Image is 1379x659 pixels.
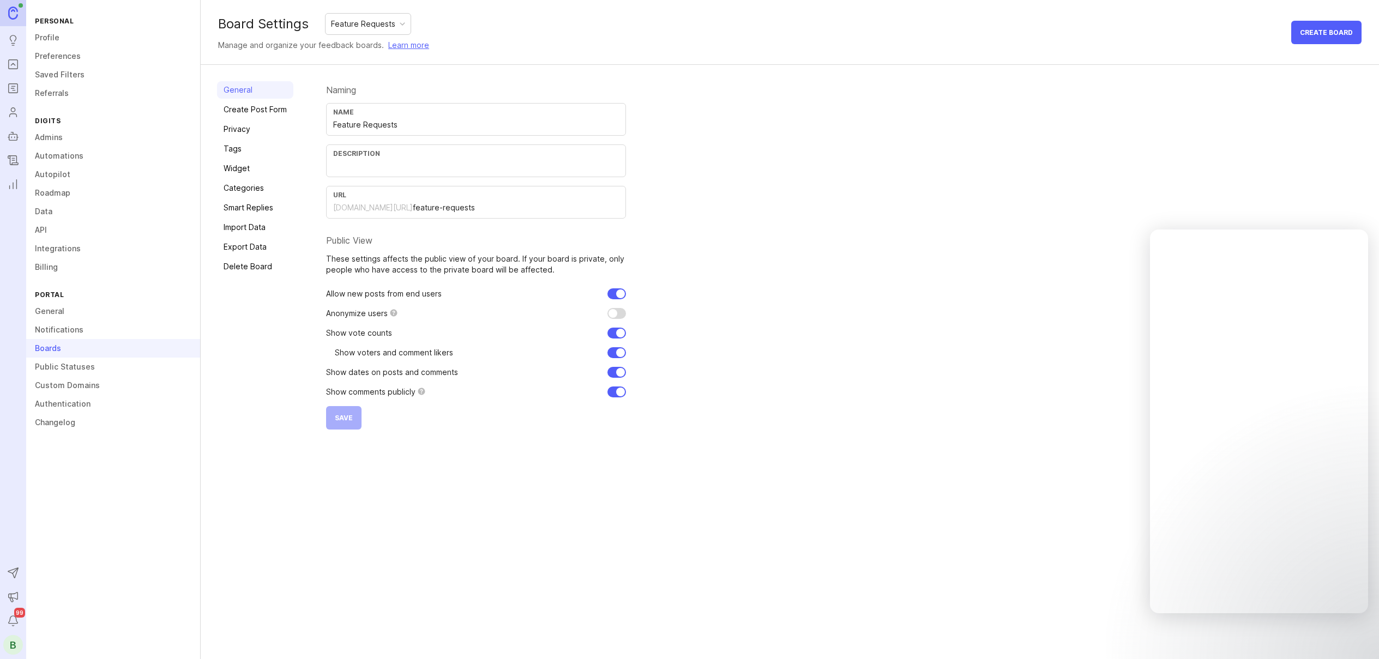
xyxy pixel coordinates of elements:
[218,17,309,31] div: Board Settings
[26,165,200,184] a: Autopilot
[3,55,23,74] a: Portal
[3,78,23,98] a: Roadmaps
[26,47,200,65] a: Preferences
[3,635,23,655] button: B
[3,611,23,631] button: Notifications
[14,608,25,618] span: 99
[331,18,395,30] div: Feature Requests
[1291,21,1362,44] button: Create Board
[326,253,626,275] p: These settings affects the public view of your board. If your board is private, only people who h...
[3,174,23,194] a: Reporting
[26,28,200,47] a: Profile
[26,113,200,128] div: Digits
[217,160,293,177] a: Widget
[3,150,23,170] a: Changelog
[3,563,23,583] button: Send to Autopilot
[8,7,18,19] img: Canny Home
[26,221,200,239] a: API
[326,328,392,338] p: Show vote counts
[26,376,200,395] a: Custom Domains
[26,147,200,165] a: Automations
[26,239,200,258] a: Integrations
[26,65,200,84] a: Saved Filters
[326,86,626,94] div: Naming
[26,128,200,147] a: Admins
[326,288,442,299] p: Allow new posts from end users
[388,39,429,51] a: Learn more
[26,413,200,432] a: Changelog
[3,31,23,50] a: Ideas
[1150,229,1368,613] iframe: Intercom live chat
[217,238,293,256] a: Export Data
[326,386,415,397] p: Show comments publicly
[217,101,293,118] a: Create Post Form
[326,308,388,319] p: Anonymize users
[26,321,200,339] a: Notifications
[217,120,293,138] a: Privacy
[217,199,293,216] a: Smart Replies
[218,39,429,51] div: Manage and organize your feedback boards.
[333,149,619,158] div: Description
[217,140,293,158] a: Tags
[1342,622,1368,648] iframe: Intercom live chat
[26,202,200,221] a: Data
[3,587,23,607] button: Announcements
[26,395,200,413] a: Authentication
[26,258,200,276] a: Billing
[3,126,23,146] a: Autopilot
[333,108,619,116] div: Name
[26,302,200,321] a: General
[3,102,23,122] a: Users
[335,347,453,358] p: Show voters and comment likers
[26,358,200,376] a: Public Statuses
[326,236,626,245] div: Public View
[26,287,200,302] div: Portal
[333,202,413,213] div: [DOMAIN_NAME][URL]
[217,179,293,197] a: Categories
[217,219,293,236] a: Import Data
[333,191,619,199] div: URL
[217,81,293,99] a: General
[26,184,200,202] a: Roadmap
[26,84,200,102] a: Referrals
[217,258,293,275] a: Delete Board
[326,367,458,378] p: Show dates on posts and comments
[26,14,200,28] div: Personal
[1300,28,1353,37] span: Create Board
